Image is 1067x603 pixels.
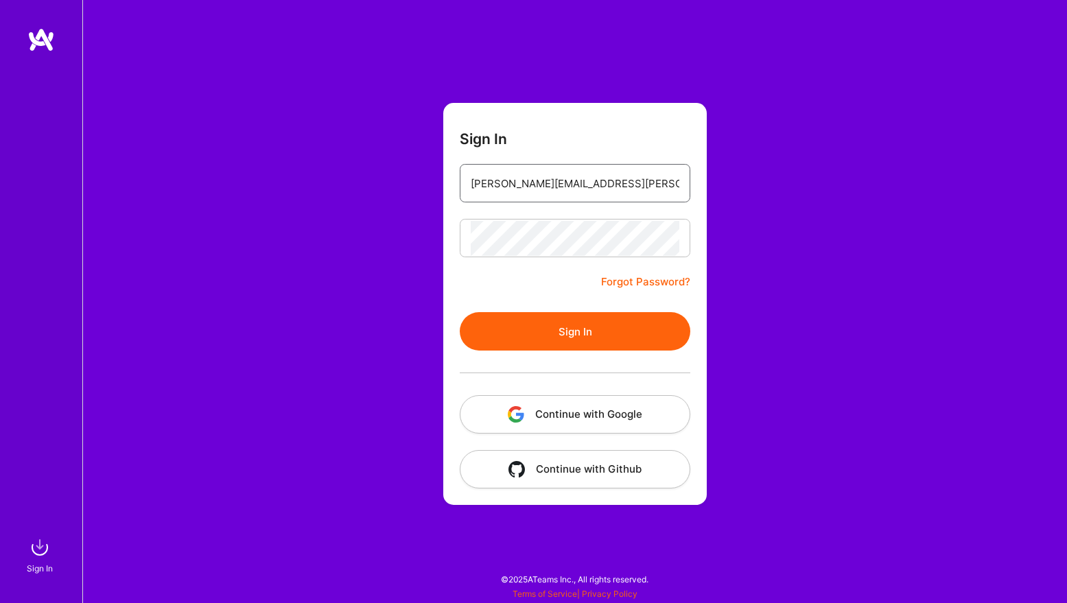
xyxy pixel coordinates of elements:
h3: Sign In [460,130,507,147]
a: sign inSign In [29,534,54,576]
div: © 2025 ATeams Inc., All rights reserved. [82,562,1067,596]
button: Sign In [460,312,690,351]
div: Sign In [27,561,53,576]
button: Continue with Google [460,395,690,434]
img: sign in [26,534,54,561]
button: Continue with Github [460,450,690,488]
input: Email... [471,166,679,201]
img: icon [508,406,524,423]
span: | [513,589,637,599]
img: logo [27,27,55,52]
a: Privacy Policy [582,589,637,599]
a: Terms of Service [513,589,577,599]
img: icon [508,461,525,477]
a: Forgot Password? [601,274,690,290]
